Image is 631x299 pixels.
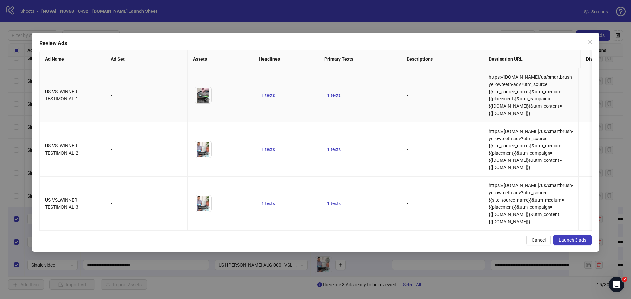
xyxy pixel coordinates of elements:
[407,93,408,98] span: -
[324,91,343,99] button: 1 texts
[111,200,182,207] div: -
[45,197,79,210] span: US-VSLWINNER-TESTIMONIAL-3
[585,37,596,47] button: Close
[407,201,408,206] span: -
[203,96,211,103] button: Preview
[489,183,573,224] span: https://[DOMAIN_NAME]/us/smartbrush-yellowteeth-adv?utm_source={{site_source_name}}&utm_medium={{...
[261,93,275,98] span: 1 texts
[401,50,483,68] th: Descriptions
[553,235,592,245] button: Launch 3 ads
[205,97,210,102] span: eye
[45,89,79,101] span: US-VSLWINNER-TESTIMONIAL-1
[205,205,210,210] span: eye
[40,50,105,68] th: Ad Name
[203,150,211,158] button: Preview
[327,147,341,152] span: 1 texts
[489,129,573,170] span: https://[DOMAIN_NAME]/us/smartbrush-yellowteeth-adv?utm_source={{site_source_name}}&utm_medium={{...
[195,87,211,103] img: Asset 1
[45,143,79,156] span: US-VSLWINNER-TESTIMONIAL-2
[259,91,278,99] button: 1 texts
[105,50,188,68] th: Ad Set
[253,50,319,68] th: Headlines
[259,200,278,207] button: 1 texts
[39,39,592,47] div: Review Ads
[588,39,593,45] span: close
[203,204,211,212] button: Preview
[261,201,275,206] span: 1 texts
[195,195,211,212] img: Asset 1
[111,92,182,99] div: -
[526,235,551,245] button: Cancel
[324,145,343,153] button: 1 texts
[259,145,278,153] button: 1 texts
[205,151,210,156] span: eye
[324,200,343,207] button: 1 texts
[559,237,586,243] span: Launch 3 ads
[188,50,253,68] th: Assets
[407,147,408,152] span: -
[532,237,546,243] span: Cancel
[622,277,627,282] span: 2
[319,50,401,68] th: Primary Texts
[489,75,573,116] span: https://[DOMAIN_NAME]/us/smartbrush-yellowteeth-adv?utm_source={{site_source_name}}&utm_medium={{...
[327,93,341,98] span: 1 texts
[327,201,341,206] span: 1 texts
[195,141,211,158] img: Asset 1
[483,50,581,68] th: Destination URL
[261,147,275,152] span: 1 texts
[111,146,182,153] div: -
[609,277,624,292] iframe: Intercom live chat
